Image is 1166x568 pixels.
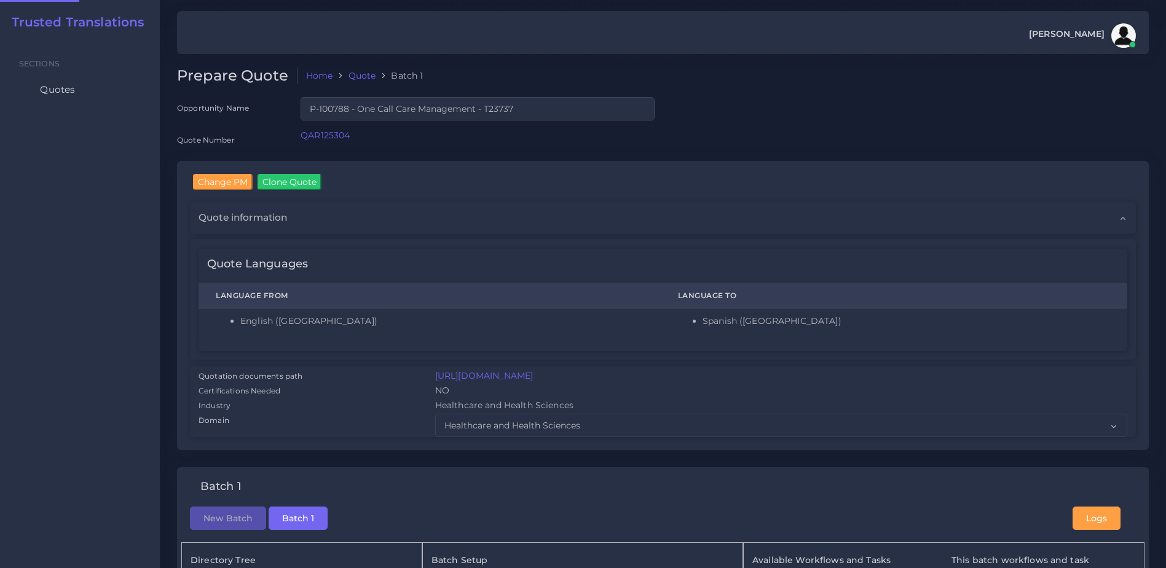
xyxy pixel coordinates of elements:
[3,15,144,30] a: Trusted Translations
[349,69,376,82] a: Quote
[199,400,230,411] label: Industry
[752,555,932,566] h5: Available Workflows and Tasks
[1029,30,1105,38] span: [PERSON_NAME]
[1023,23,1140,48] a: [PERSON_NAME]avatar
[435,370,534,381] a: [URL][DOMAIN_NAME]
[269,507,328,530] button: Batch 1
[9,77,151,103] a: Quotes
[240,315,644,328] li: English ([GEOGRAPHIC_DATA])
[199,211,287,224] span: Quote information
[207,258,308,271] h4: Quote Languages
[177,135,235,145] label: Quote Number
[703,315,1110,328] li: Spanish ([GEOGRAPHIC_DATA])
[177,67,297,85] h2: Prepare Quote
[1111,23,1136,48] img: avatar
[427,399,1136,414] div: Healthcare and Health Sciences
[19,59,60,68] span: Sections
[199,385,280,396] label: Certifications Needed
[376,69,423,82] li: Batch 1
[190,202,1136,233] div: Quote information
[190,507,266,530] button: New Batch
[40,83,75,97] span: Quotes
[200,480,242,494] h4: Batch 1
[258,174,321,190] input: Clone Quote
[177,103,249,113] label: Opportunity Name
[199,415,229,426] label: Domain
[193,174,253,190] input: Change PM
[190,511,266,523] a: New Batch
[306,69,333,82] a: Home
[1086,513,1107,524] span: Logs
[1073,507,1121,530] button: Logs
[427,384,1136,399] div: NO
[191,555,413,566] h5: Directory Tree
[951,555,1132,566] h5: This batch workflows and task
[661,283,1127,308] th: Language To
[199,283,661,308] th: Language From
[431,555,734,566] h5: Batch Setup
[301,130,350,141] a: QAR125304
[199,371,302,382] label: Quotation documents path
[269,511,328,523] a: Batch 1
